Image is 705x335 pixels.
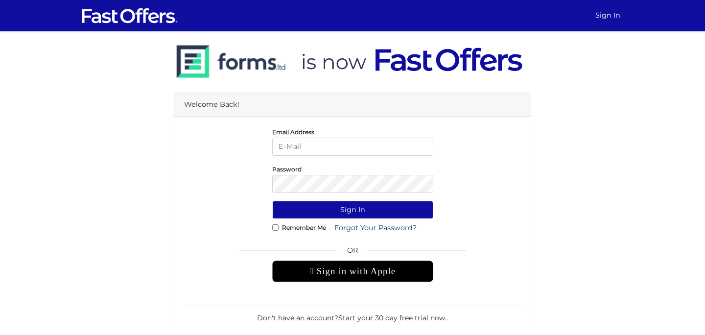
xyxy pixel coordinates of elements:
div: Welcome Back! [174,93,531,117]
button: Sign In [272,201,433,219]
div: Sign in with Apple [272,261,433,282]
label: Email Address [272,131,314,133]
input: E-Mail [272,138,433,156]
label: Password [272,168,302,170]
div: Don't have an account? . [184,306,521,323]
label: Remember Me [282,226,326,229]
span: OR [272,245,433,261]
a: Start your 30 day free trial now. [338,313,446,322]
a: Sign In [591,6,624,25]
a: Forgot Your Password? [328,219,423,237]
